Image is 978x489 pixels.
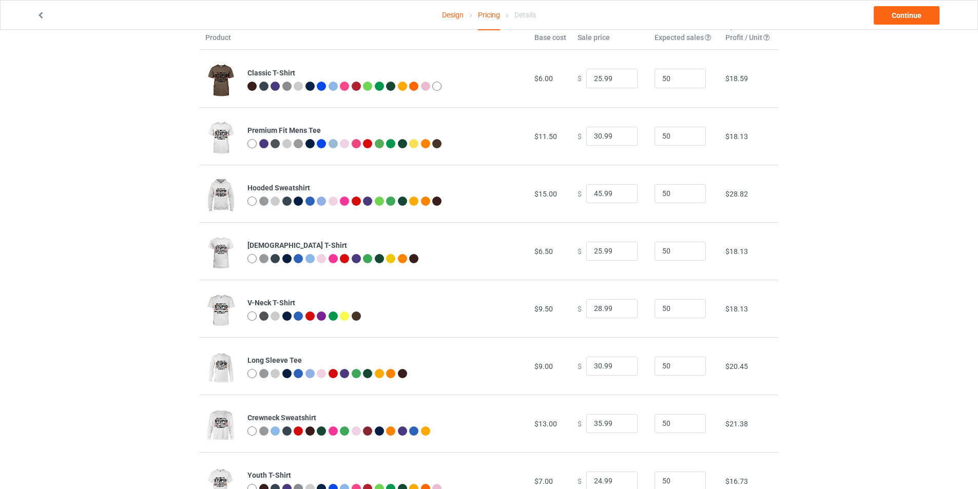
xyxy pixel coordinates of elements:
img: heather_texture.png [282,82,292,91]
b: Hooded Sweatshirt [247,184,310,192]
span: $ [578,362,582,370]
span: $16.73 [725,477,748,485]
b: Premium Fit Mens Tee [247,126,321,134]
span: $28.82 [725,190,748,198]
a: Continue [874,6,939,25]
div: Pricing [478,1,500,30]
b: Classic T-Shirt [247,69,295,77]
th: Profit / Unit [720,32,778,50]
span: $9.50 [534,305,553,313]
b: Long Sleeve Tee [247,356,302,364]
span: $ [578,74,582,83]
span: $20.45 [725,362,748,370]
b: Crewneck Sweatshirt [247,414,316,422]
th: Expected sales [649,32,720,50]
b: Youth T-Shirt [247,471,291,479]
span: $ [578,477,582,485]
span: $11.50 [534,132,557,141]
th: Base cost [529,32,572,50]
b: V-Neck T-Shirt [247,299,295,307]
th: Product [200,32,242,50]
span: $6.00 [534,74,553,83]
th: Sale price [572,32,649,50]
span: $18.13 [725,305,748,313]
span: $13.00 [534,420,557,428]
span: $ [578,304,582,312]
span: $15.00 [534,190,557,198]
span: $21.38 [725,420,748,428]
img: heather_texture.png [294,139,303,148]
span: $18.59 [725,74,748,83]
a: Design [442,1,464,29]
b: [DEMOGRAPHIC_DATA] T-Shirt [247,241,347,249]
span: $7.00 [534,477,553,485]
span: $18.13 [725,132,748,141]
span: $ [578,132,582,140]
div: Details [514,1,536,29]
span: $ [578,247,582,255]
span: $ [578,189,582,198]
span: $ [578,419,582,427]
span: $6.50 [534,247,553,256]
span: $18.13 [725,247,748,256]
span: $9.00 [534,362,553,370]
